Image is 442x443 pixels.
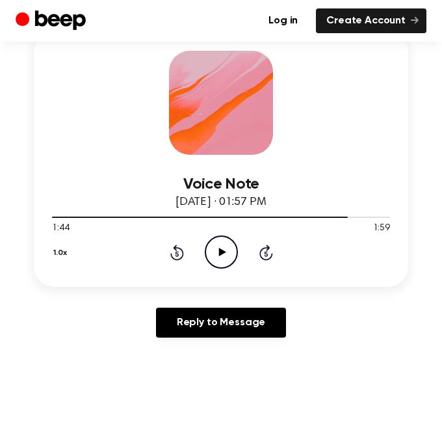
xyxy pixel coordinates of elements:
span: [DATE] · 01:57 PM [175,196,266,208]
span: 1:44 [52,222,69,235]
h3: Voice Note [52,176,390,193]
button: 1.0x [52,242,72,264]
span: 1:59 [373,222,390,235]
a: Beep [16,8,89,34]
a: Log in [258,8,308,33]
a: Create Account [316,8,426,33]
a: Reply to Message [156,308,286,338]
